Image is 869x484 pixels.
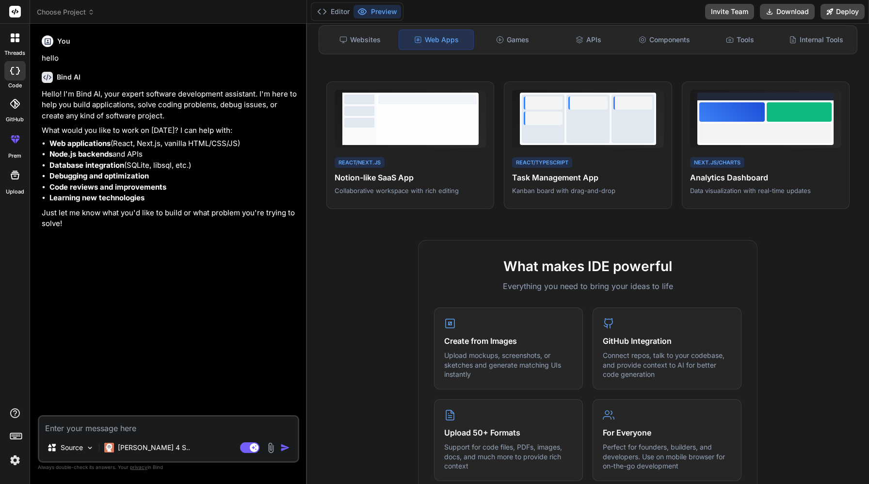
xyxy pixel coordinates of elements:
[434,256,741,276] h2: What makes IDE powerful
[821,4,865,19] button: Deploy
[61,443,83,452] p: Source
[49,139,111,148] strong: Web applications
[335,172,486,183] h4: Notion-like SaaS App
[37,7,95,17] span: Choose Project
[399,30,473,50] div: Web Apps
[49,138,297,149] li: (React, Next.js, vanilla HTML/CSS/JS)
[603,427,731,438] h4: For Everyone
[690,186,841,195] p: Data visualization with real-time updates
[690,157,744,168] div: Next.js/Charts
[57,72,80,82] h6: Bind AI
[690,172,841,183] h4: Analytics Dashboard
[444,442,573,471] p: Support for code files, PDFs, images, docs, and much more to provide rich context
[42,53,297,64] p: hello
[38,463,299,472] p: Always double-check its answers. Your in Bind
[4,49,25,57] label: threads
[335,157,385,168] div: React/Next.js
[49,193,145,202] strong: Learning new technologies
[335,186,486,195] p: Collaborative workspace with rich editing
[57,36,70,46] h6: You
[512,172,663,183] h4: Task Management App
[434,280,741,292] p: Everything you need to bring your ideas to life
[444,351,573,379] p: Upload mockups, screenshots, or sketches and generate matching UIs instantly
[313,5,354,18] button: Editor
[280,443,290,452] img: icon
[49,182,166,192] strong: Code reviews and improvements
[444,427,573,438] h4: Upload 50+ Formats
[49,161,124,170] strong: Database integration
[265,442,276,453] img: attachment
[323,30,397,50] div: Websites
[476,30,549,50] div: Games
[7,452,23,468] img: settings
[49,149,297,160] li: and APIs
[42,89,297,122] p: Hello! I'm Bind AI, your expert software development assistant. I'm here to help you build applic...
[512,186,663,195] p: Kanban board with drag-and-drop
[8,81,22,90] label: code
[760,4,815,19] button: Download
[49,171,149,180] strong: Debugging and optimization
[354,5,401,18] button: Preview
[104,443,114,452] img: Claude 4 Sonnet
[551,30,625,50] div: APIs
[8,152,21,160] label: prem
[130,464,147,470] span: privacy
[42,125,297,136] p: What would you like to work on [DATE]? I can help with:
[444,335,573,347] h4: Create from Images
[6,188,24,196] label: Upload
[603,335,731,347] h4: GitHub Integration
[603,442,731,471] p: Perfect for founders, builders, and developers. Use on mobile browser for on-the-go development
[86,444,94,452] img: Pick Models
[49,149,113,159] strong: Node.js backends
[118,443,190,452] p: [PERSON_NAME] 4 S..
[779,30,853,50] div: Internal Tools
[512,157,572,168] div: React/TypeScript
[705,4,754,19] button: Invite Team
[628,30,701,50] div: Components
[6,115,24,124] label: GitHub
[49,160,297,171] li: (SQLite, libsql, etc.)
[703,30,777,50] div: Tools
[42,208,297,229] p: Just let me know what you'd like to build or what problem you're trying to solve!
[603,351,731,379] p: Connect repos, talk to your codebase, and provide context to AI for better code generation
